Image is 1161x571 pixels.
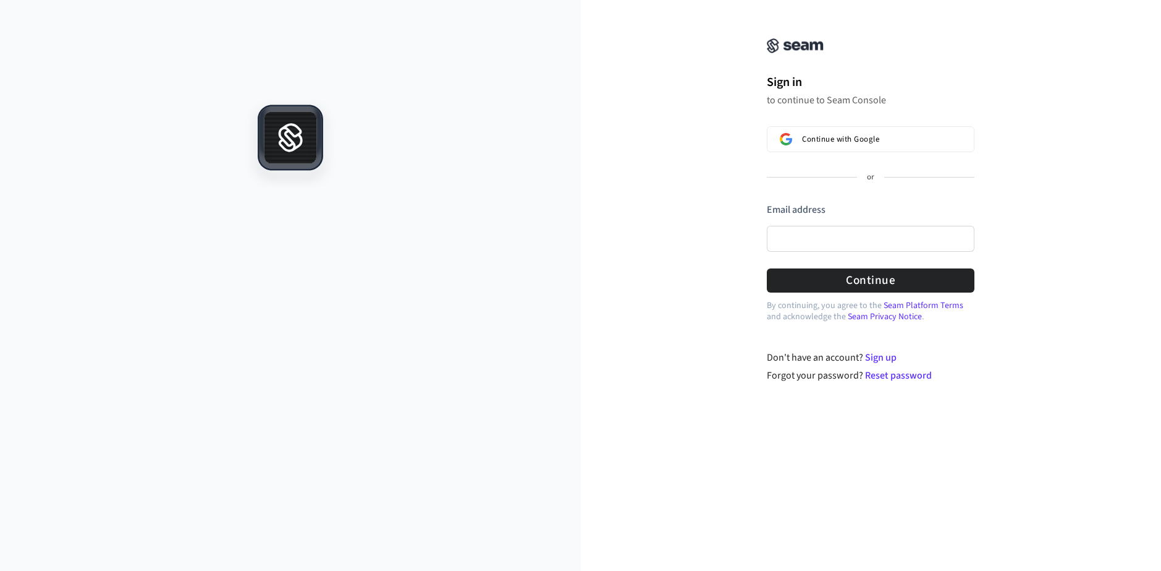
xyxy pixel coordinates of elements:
button: Sign in with GoogleContinue with Google [767,126,974,152]
a: Seam Privacy Notice [848,311,922,323]
div: Forgot your password? [767,368,975,383]
a: Reset password [865,369,932,382]
a: Seam Platform Terms [884,299,963,312]
img: Sign in with Google [780,133,792,145]
button: Continue [767,268,974,293]
h1: Sign in [767,73,974,92]
a: Sign up [865,351,897,364]
div: Don't have an account? [767,350,975,365]
img: Seam Console [767,38,824,53]
p: to continue to Seam Console [767,94,974,106]
p: or [867,172,874,183]
p: By continuing, you agree to the and acknowledge the . [767,300,974,322]
span: Continue with Google [802,134,879,144]
label: Email address [767,203,825,217]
